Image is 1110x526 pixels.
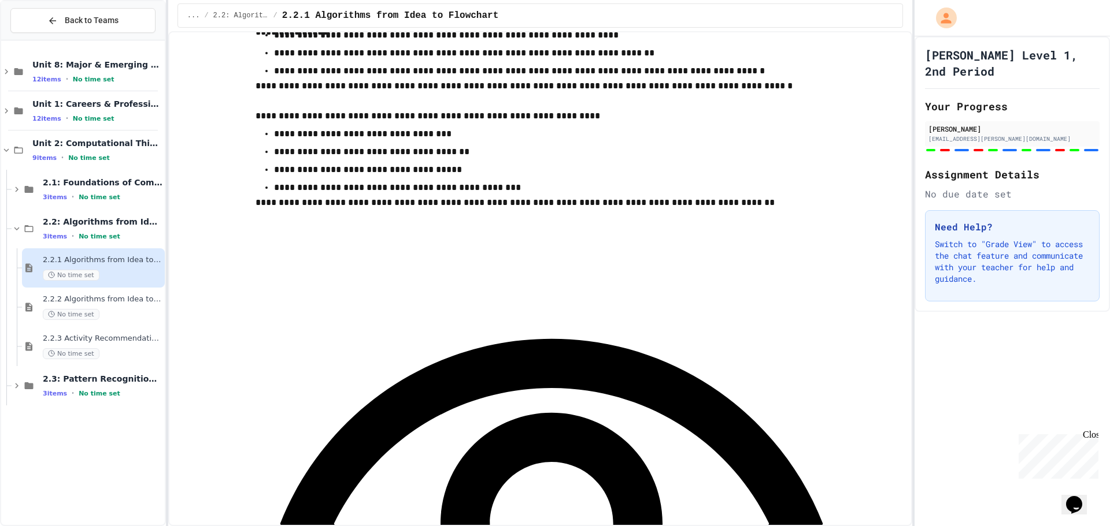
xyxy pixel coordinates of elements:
p: Switch to "Grade View" to access the chat feature and communicate with your teacher for help and ... [935,238,1090,285]
span: • [72,232,74,241]
span: • [72,389,74,398]
div: [EMAIL_ADDRESS][PERSON_NAME][DOMAIN_NAME] [928,135,1096,143]
span: Unit 2: Computational Thinking & Problem-Solving [32,138,162,148]
span: No time set [43,309,99,320]
iframe: chat widget [1014,430,1098,479]
span: Back to Teams [65,14,119,27]
span: No time set [68,154,110,162]
h2: Assignment Details [925,166,1100,182]
span: 12 items [32,76,61,83]
span: 3 items [43,193,67,201]
span: • [66,74,68,84]
h2: Your Progress [925,98,1100,114]
span: No time set [43,348,99,359]
span: Unit 8: Major & Emerging Technologies [32,59,162,70]
span: ... [187,11,200,20]
span: No time set [79,233,120,240]
iframe: chat widget [1061,480,1098,514]
div: No due date set [925,187,1100,201]
span: 2.3: Pattern Recognition & Decomposition [43,374,162,384]
span: 2.2: Algorithms from Idea to Flowchart [213,11,269,20]
span: / [204,11,208,20]
span: No time set [73,115,114,122]
span: No time set [79,390,120,397]
span: 9 items [32,154,57,162]
span: 3 items [43,390,67,397]
span: 2.2.1 Algorithms from Idea to Flowchart [282,9,498,23]
span: No time set [79,193,120,201]
span: 12 items [32,115,61,122]
span: / [273,11,277,20]
span: 2.2: Algorithms from Idea to Flowchart [43,217,162,227]
span: No time set [43,270,99,281]
span: 2.2.1 Algorithms from Idea to Flowchart [43,255,162,265]
div: My Account [924,5,960,31]
span: • [61,153,64,162]
div: Chat with us now!Close [5,5,80,73]
span: 2.1: Foundations of Computational Thinking [43,177,162,188]
span: 2.2.3 Activity Recommendation Algorithm [43,334,162,344]
span: • [72,192,74,202]
h1: [PERSON_NAME] Level 1, 2nd Period [925,47,1100,79]
span: No time set [73,76,114,83]
span: 2.2.2 Algorithms from Idea to Flowchart - Review [43,294,162,304]
span: Unit 1: Careers & Professionalism [32,99,162,109]
span: 3 items [43,233,67,240]
h3: Need Help? [935,220,1090,234]
span: • [66,114,68,123]
div: [PERSON_NAME] [928,124,1096,134]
